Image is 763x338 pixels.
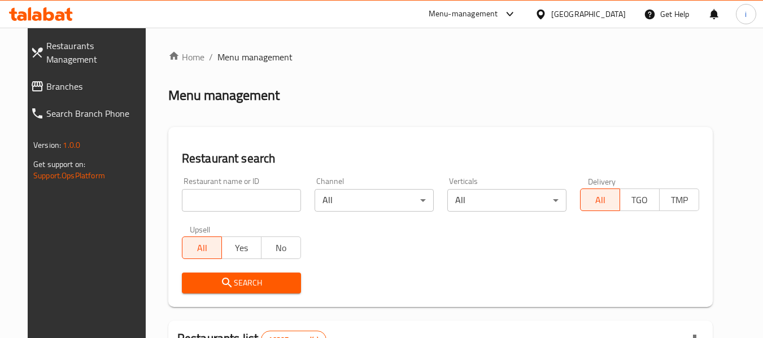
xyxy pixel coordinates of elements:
[315,189,434,212] div: All
[217,50,293,64] span: Menu management
[221,236,261,259] button: Yes
[182,273,301,293] button: Search
[745,8,747,20] span: i
[21,73,155,100] a: Branches
[261,236,301,259] button: No
[168,50,713,64] nav: breadcrumb
[588,177,616,185] label: Delivery
[190,225,211,233] label: Upsell
[168,50,204,64] a: Home
[182,236,222,259] button: All
[266,240,297,256] span: No
[46,39,146,66] span: Restaurants Management
[46,107,146,120] span: Search Branch Phone
[182,150,699,167] h2: Restaurant search
[664,192,695,208] span: TMP
[226,240,257,256] span: Yes
[209,50,213,64] li: /
[21,100,155,127] a: Search Branch Phone
[182,189,301,212] input: Search for restaurant name or ID..
[551,8,626,20] div: [GEOGRAPHIC_DATA]
[191,276,292,290] span: Search
[33,157,85,172] span: Get support on:
[659,188,699,211] button: TMP
[33,138,61,152] span: Version:
[168,86,280,104] h2: Menu management
[33,168,105,183] a: Support.OpsPlatform
[447,189,566,212] div: All
[46,80,146,93] span: Branches
[21,32,155,73] a: Restaurants Management
[585,192,616,208] span: All
[63,138,80,152] span: 1.0.0
[625,192,655,208] span: TGO
[187,240,217,256] span: All
[580,188,620,211] button: All
[429,7,498,21] div: Menu-management
[620,188,660,211] button: TGO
